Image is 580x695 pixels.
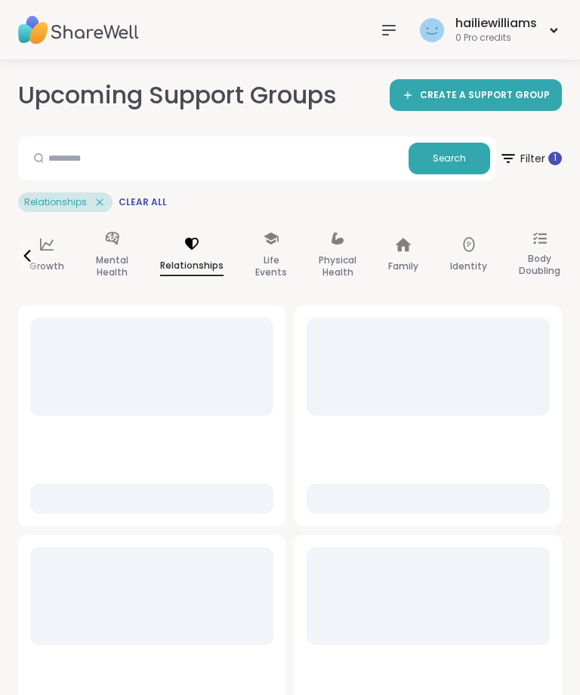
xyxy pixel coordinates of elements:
p: Physical Health [319,251,356,281]
img: hailiewilliams [420,18,444,42]
span: Search [433,152,466,165]
span: Clear All [119,196,167,208]
img: ShareWell Nav Logo [18,4,139,57]
p: Mental Health [96,251,128,281]
button: Filter 1 [499,137,562,180]
p: Life Events [255,251,287,281]
h2: Upcoming Support Groups [18,78,337,112]
p: Growth [29,257,64,275]
button: Search [409,143,490,174]
div: 0 Pro credits [455,32,537,45]
div: hailiewilliams [455,15,537,32]
a: CREATE A SUPPORT GROUP [390,79,562,111]
span: Relationships [24,196,87,208]
span: Filter [499,140,562,177]
p: Identity [450,257,487,275]
span: CREATE A SUPPORT GROUP [420,89,550,102]
p: Body Doubling [519,250,560,280]
span: 1 [554,152,557,165]
p: Relationships [160,257,224,276]
p: Family [388,257,418,275]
